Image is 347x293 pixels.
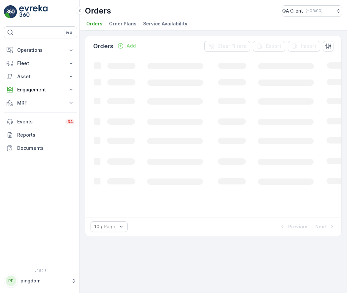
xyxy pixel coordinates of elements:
[288,41,320,51] button: Import
[4,57,77,70] button: Fleet
[4,274,77,288] button: PPpingdom
[17,60,64,67] p: Fleet
[4,5,17,18] img: logo
[17,145,74,151] p: Documents
[288,223,309,230] p: Previous
[67,119,73,124] p: 34
[115,42,138,50] button: Add
[301,43,316,49] p: Import
[315,223,336,231] button: Next
[282,5,342,16] button: QA Client(+03:00)
[109,20,136,27] span: Order Plans
[85,6,111,16] p: Orders
[4,269,77,273] span: v 1.50.3
[315,223,326,230] p: Next
[127,43,136,49] p: Add
[217,43,246,49] p: Clear Filters
[17,86,64,93] p: Engagement
[66,30,72,35] p: ⌘B
[20,277,68,284] p: pingdom
[4,142,77,155] a: Documents
[282,8,303,14] p: QA Client
[266,43,281,49] p: Export
[17,47,64,53] p: Operations
[4,128,77,142] a: Reports
[19,5,48,18] img: logo_light-DOdMpM7g.png
[4,44,77,57] button: Operations
[17,132,74,138] p: Reports
[17,118,62,125] p: Events
[4,70,77,83] button: Asset
[4,83,77,96] button: Engagement
[143,20,187,27] span: Service Availability
[93,42,113,51] p: Orders
[86,20,102,27] span: Orders
[6,276,16,286] div: PP
[278,223,309,231] button: Previous
[306,8,323,14] p: ( +03:00 )
[253,41,285,51] button: Export
[4,96,77,110] button: MRF
[17,73,64,80] p: Asset
[204,41,250,51] button: Clear Filters
[17,100,64,106] p: MRF
[4,115,77,128] a: Events34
